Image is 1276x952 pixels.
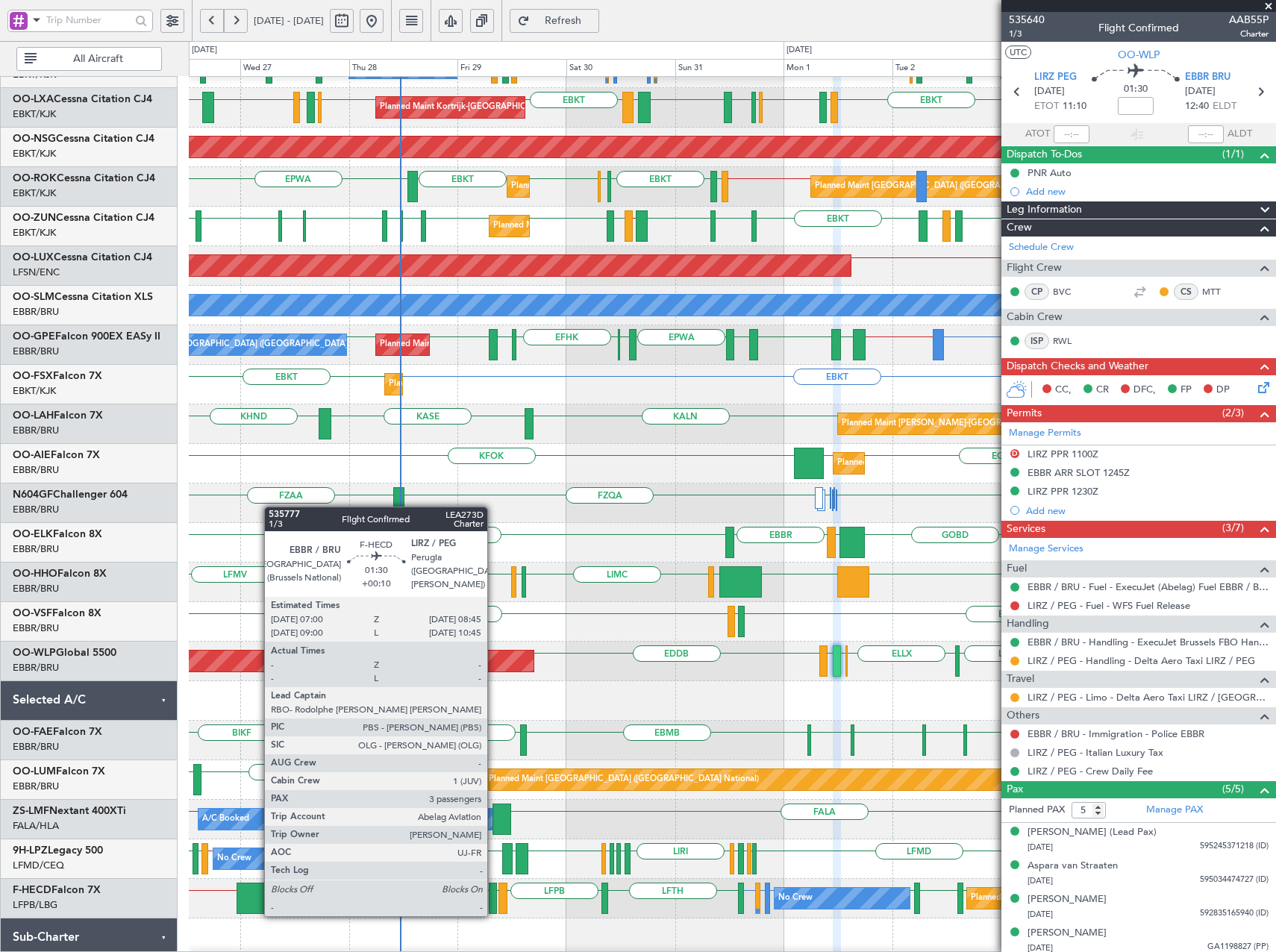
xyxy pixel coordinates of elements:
[510,9,599,33] button: Refresh
[1028,448,1098,460] div: LIRZ PPR 1100Z
[13,740,59,754] a: EBBR/BRU
[1034,70,1077,85] span: LIRZ PEG
[13,134,154,144] a: OO-NSGCessna Citation CJ4
[1180,383,1192,398] span: FP
[13,859,64,872] a: LFMD/CEQ
[13,331,160,342] a: OO-GPEFalcon 900EX EASy II
[1007,521,1045,538] span: Services
[13,569,107,579] a: OO-HHOFalcon 8X
[1010,449,1019,458] button: D
[1034,99,1059,114] span: ETOT
[13,542,59,556] a: EBBR/BRU
[13,569,57,579] span: OO-HHO
[13,648,56,658] span: OO-WLP
[13,134,56,144] span: OO-NSG
[13,661,59,674] a: EBBR/BRU
[135,333,385,356] div: No Crew [GEOGRAPHIC_DATA] ([GEOGRAPHIC_DATA] National)
[13,780,59,793] a: EBBR/BRU
[1133,383,1156,398] span: DFC,
[1146,803,1203,818] a: Manage PAX
[1026,504,1269,517] div: Add new
[13,450,51,460] span: OO-AIE
[13,727,102,737] a: OO-FAEFalcon 7X
[13,503,59,516] a: EBBR/BRU
[1028,825,1157,840] div: [PERSON_NAME] (Lead Pax)
[1222,405,1244,421] span: (2/3)
[13,94,152,104] a: OO-LXACessna Citation CJ4
[13,727,53,737] span: OO-FAE
[13,424,59,437] a: EBBR/BRU
[1007,309,1063,326] span: Cabin Crew
[13,94,54,104] span: OO-LXA
[13,107,56,121] a: EBKT/KJK
[1213,99,1236,114] span: ELDT
[13,292,54,302] span: OO-SLM
[892,59,1001,77] div: Tue 2
[1005,46,1031,59] button: UTC
[254,14,324,28] span: [DATE] - [DATE]
[1222,781,1244,797] span: (5/5)
[1200,874,1269,886] span: 595034474727 (ID)
[1185,70,1230,85] span: EBBR BRU
[13,819,59,833] a: FALA/HLA
[217,848,251,870] div: No Crew
[1026,185,1269,198] div: Add new
[1025,333,1049,349] div: ISP
[1200,840,1269,853] span: 595245371218 (ID)
[1028,909,1053,920] span: [DATE]
[1096,383,1109,398] span: CR
[13,292,153,302] a: OO-SLMCessna Citation XLS
[493,215,667,237] div: Planned Maint Kortrijk-[GEOGRAPHIC_DATA]
[13,489,128,500] a: N604GFChallenger 604
[1185,99,1209,114] span: 12:40
[13,371,102,381] a: OO-FSXFalcon 7X
[1007,260,1062,277] span: Flight Crew
[1200,907,1269,920] span: 592835165940 (ID)
[1028,727,1204,740] a: EBBR / BRU - Immigration - Police EBBR
[40,54,157,64] span: All Aircraft
[1053,334,1086,348] a: RWL
[1202,285,1236,298] a: MTT
[13,252,152,263] a: OO-LUXCessna Citation CJ4
[1055,383,1072,398] span: CC,
[1028,859,1118,874] div: Aspara van Straaten
[1009,426,1081,441] a: Manage Permits
[13,213,56,223] span: OO-ZUN
[13,582,59,595] a: EBBR/BRU
[533,16,594,26] span: Refresh
[13,331,55,342] span: OO-GPE
[13,766,105,777] a: OO-LUMFalcon 7X
[1009,12,1045,28] span: 535640
[971,887,1206,909] div: Planned Maint [GEOGRAPHIC_DATA] ([GEOGRAPHIC_DATA])
[1118,47,1160,63] span: OO-WLP
[457,59,566,77] div: Fri 29
[13,345,59,358] a: EBBR/BRU
[784,59,892,77] div: Mon 1
[1185,84,1216,99] span: [DATE]
[837,452,1072,475] div: Planned Maint [GEOGRAPHIC_DATA] ([GEOGRAPHIC_DATA])
[1007,201,1082,219] span: Leg Information
[13,371,53,381] span: OO-FSX
[1229,28,1269,40] span: Charter
[13,410,103,421] a: OO-LAHFalcon 7X
[13,529,102,539] a: OO-ELKFalcon 8X
[1028,485,1098,498] div: LIRZ PPR 1230Z
[13,213,154,223] a: OO-ZUNCessna Citation CJ4
[1028,654,1255,667] a: LIRZ / PEG - Handling - Delta Aero Taxi LIRZ / PEG
[380,333,650,356] div: Planned Maint [GEOGRAPHIC_DATA] ([GEOGRAPHIC_DATA] National)
[13,187,56,200] a: EBKT/KJK
[1054,125,1089,143] input: --:--
[566,59,675,77] div: Sat 30
[1007,358,1148,375] span: Dispatch Checks and Weather
[13,147,56,160] a: EBKT/KJK
[1009,542,1083,557] a: Manage Services
[192,44,217,57] div: [DATE]
[13,845,48,856] span: 9H-LPZ
[1053,285,1086,298] a: BVC
[1028,636,1269,648] a: EBBR / BRU - Handling - ExecuJet Brussels FBO Handling Abelag
[13,806,126,816] a: ZS-LMFNextant 400XTi
[1098,20,1179,36] div: Flight Confirmed
[1007,560,1027,577] span: Fuel
[46,9,131,31] input: Trip Number
[13,608,52,619] span: OO-VSF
